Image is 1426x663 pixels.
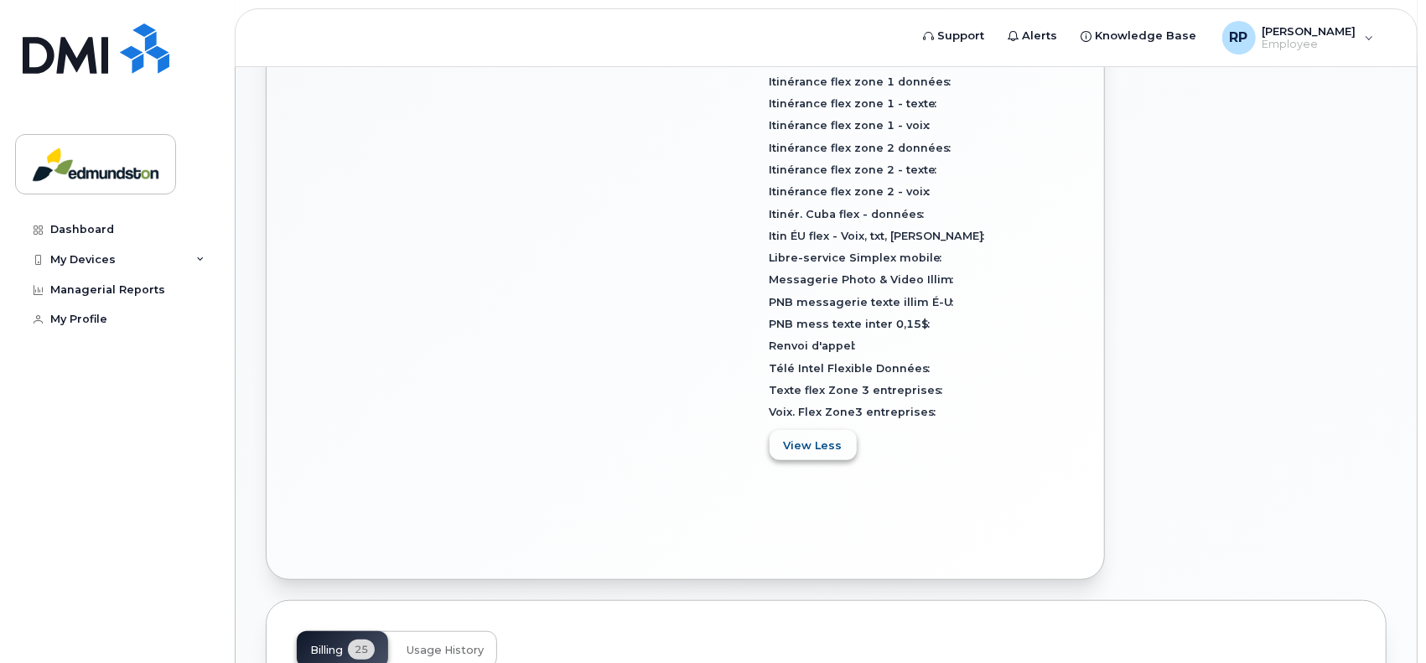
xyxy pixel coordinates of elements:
span: RP [1230,28,1248,48]
a: Knowledge Base [1070,19,1209,53]
span: Itin ÉU flex - Voix, txt, [PERSON_NAME] [770,230,993,242]
span: Texte flex Zone 3 entreprises [770,384,952,396]
button: View Less [770,430,857,460]
span: Support [938,28,985,44]
span: Alerts [1023,28,1058,44]
span: PNB messagerie texte illim É-U [770,296,962,308]
div: Roy, Pierre [1211,21,1386,54]
span: Knowledge Base [1096,28,1197,44]
a: Support [912,19,997,53]
span: Libre-service Simplex mobile [770,251,951,264]
span: Itinérance flex zone 2 - voix [770,185,939,198]
span: Itinérance flex zone 1 - voix [770,119,939,132]
span: Renvoi d'appel [770,339,864,352]
span: Usage History [407,644,484,657]
span: Itinérance flex zone 1 données [770,75,960,88]
span: [PERSON_NAME] [1263,24,1356,38]
span: View Less [784,438,843,453]
span: Télé Intel Flexible Données [770,362,939,375]
span: Itinérance flex zone 2 données [770,142,960,154]
a: Alerts [997,19,1070,53]
span: Itinérance flex zone 1 - texte [770,97,946,110]
span: Messagerie Photo & Video Illim [770,273,962,286]
span: Voix. Flex Zone3 entreprises [770,406,945,418]
span: Employee [1263,38,1356,51]
span: Itinér. Cuba flex - données [770,208,933,220]
span: Itinérance flex zone 2 - texte [770,163,946,176]
span: PNB mess texte inter 0,15$ [770,318,939,330]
